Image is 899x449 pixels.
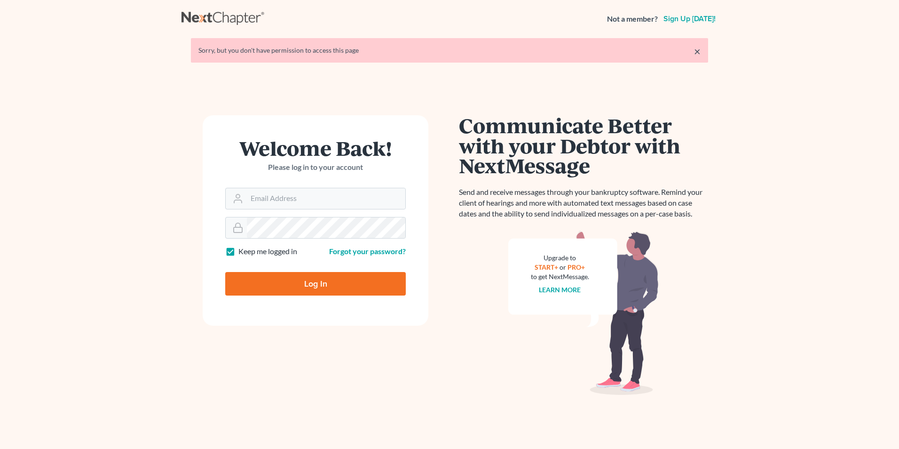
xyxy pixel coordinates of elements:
p: Please log in to your account [225,162,406,173]
a: Forgot your password? [329,247,406,256]
img: nextmessage_bg-59042aed3d76b12b5cd301f8e5b87938c9018125f34e5fa2b7a6b67550977c72.svg [508,231,659,395]
a: Sign up [DATE]! [662,15,718,23]
a: Learn more [539,286,581,294]
input: Log In [225,272,406,296]
strong: Not a member? [607,14,658,24]
p: Send and receive messages through your bankruptcy software. Remind your client of hearings and mo... [459,187,708,219]
h1: Welcome Back! [225,138,406,158]
a: PRO+ [568,263,585,271]
div: Sorry, but you don't have permission to access this page [198,46,701,55]
label: Keep me logged in [238,246,297,257]
input: Email Address [247,188,405,209]
span: or [560,263,567,271]
a: × [694,46,701,57]
div: Upgrade to [531,253,589,263]
a: START+ [535,263,559,271]
h1: Communicate Better with your Debtor with NextMessage [459,115,708,176]
div: to get NextMessage. [531,272,589,281]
